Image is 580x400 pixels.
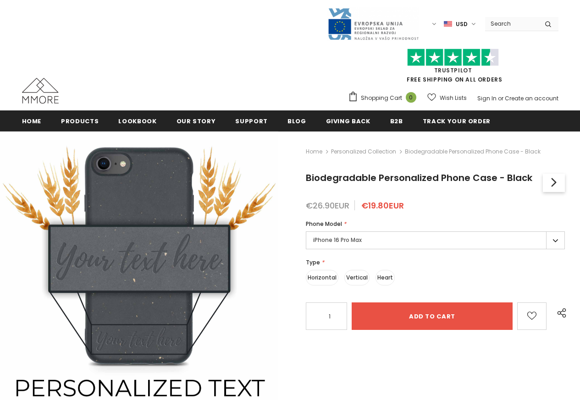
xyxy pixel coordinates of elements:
[352,302,513,330] input: Add to cart
[361,200,404,211] span: €19.80EUR
[306,146,322,157] a: Home
[177,110,216,131] a: Our Story
[390,117,403,126] span: B2B
[456,20,468,29] span: USD
[326,117,370,126] span: Giving back
[348,91,421,105] a: Shopping Cart 0
[376,270,395,285] label: Heart
[344,270,370,285] label: Vertical
[22,78,59,104] img: MMORE Cases
[306,258,320,266] span: Type
[477,94,497,102] a: Sign In
[405,146,541,157] span: Biodegradable Personalized Phone Case - Black
[361,93,402,103] span: Shopping Cart
[390,110,403,131] a: B2B
[498,94,503,102] span: or
[407,49,499,66] img: Trust Pilot Stars
[22,117,42,126] span: Home
[440,93,467,103] span: Wish Lists
[306,231,565,249] label: iPhone 16 Pro Max
[423,110,491,131] a: Track your order
[326,110,370,131] a: Giving back
[306,220,342,228] span: Phone Model
[434,66,472,74] a: Trustpilot
[177,117,216,126] span: Our Story
[235,117,268,126] span: support
[427,90,467,106] a: Wish Lists
[287,117,306,126] span: Blog
[235,110,268,131] a: support
[406,92,416,103] span: 0
[485,17,538,30] input: Search Site
[331,148,396,155] a: Personalized Collection
[118,110,156,131] a: Lookbook
[287,110,306,131] a: Blog
[61,117,99,126] span: Products
[505,94,558,102] a: Create an account
[444,20,452,28] img: USD
[306,171,532,184] span: Biodegradable Personalized Phone Case - Black
[327,20,419,27] a: Javni Razpis
[327,7,419,41] img: Javni Razpis
[306,270,338,285] label: Horizontal
[22,110,42,131] a: Home
[118,117,156,126] span: Lookbook
[423,117,491,126] span: Track your order
[61,110,99,131] a: Products
[348,53,558,83] span: FREE SHIPPING ON ALL ORDERS
[306,200,349,211] span: €26.90EUR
